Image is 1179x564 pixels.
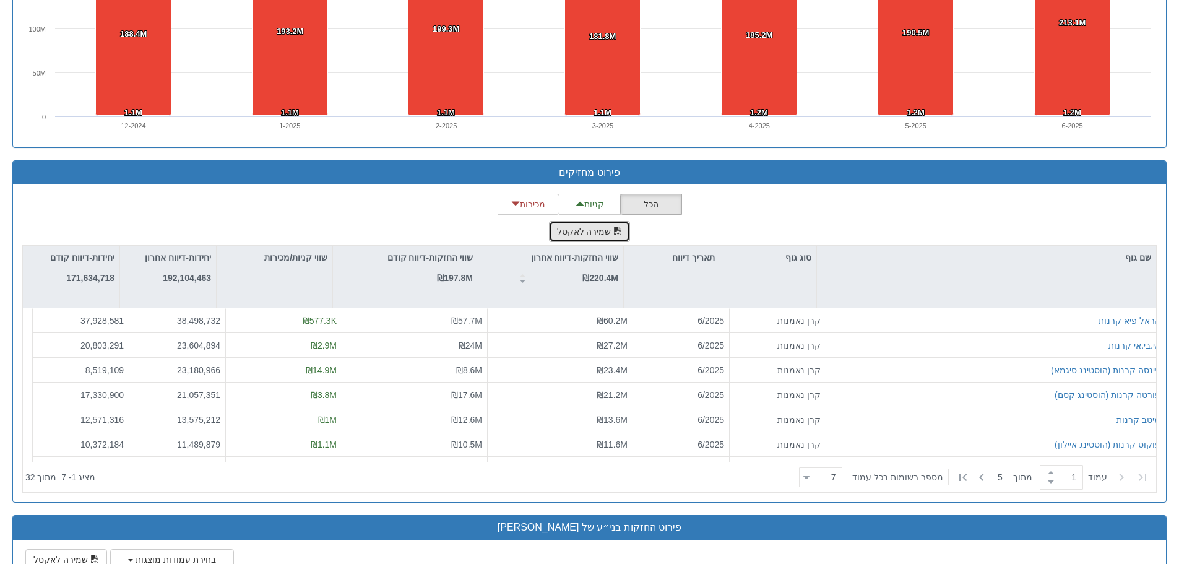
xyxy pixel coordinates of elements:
p: שווי החזקות-דיווח קודם [387,251,473,264]
text: 12-2024 [121,122,145,129]
span: ₪23.4M [597,365,628,375]
span: ₪17.6M [451,390,482,400]
span: ₪27.2M [597,341,628,350]
button: מיטב קרנות [1116,414,1160,426]
span: ₪13.6M [597,415,628,425]
text: 3-2025 [592,122,613,129]
div: 21,057,351 [134,389,220,401]
div: קרן נאמנות [735,339,821,352]
div: 6/2025 [638,414,724,426]
text: 6-2025 [1061,122,1082,129]
div: קרן נאמנות [735,389,821,401]
div: 6/2025 [638,364,724,376]
span: ₪57.7M [451,316,482,326]
tspan: 185.2M [746,30,772,40]
div: 6/2025 [638,389,724,401]
span: ₪21.2M [597,390,628,400]
p: שווי החזקות-דיווח אחרון [531,251,618,264]
div: קרן נאמנות [735,414,821,426]
tspan: 190.5M [902,28,929,37]
div: 6/2025 [638,438,724,451]
span: ₪577.3K [303,316,337,326]
div: 23,604,894 [134,339,220,352]
text: 4-2025 [749,122,770,129]
text: 5-2025 [905,122,926,129]
div: שם גוף [817,246,1156,269]
button: הכל [620,194,682,215]
span: ₪1.1M [311,440,337,449]
div: 17,330,900 [38,389,124,401]
tspan: 193.2M [277,27,303,36]
strong: 171,634,718 [66,273,114,283]
span: ₪8.6M [456,365,482,375]
div: 8,519,109 [38,364,124,376]
div: 6/2025 [638,315,724,327]
tspan: 1.2M [907,108,925,117]
text: 100M [28,25,46,33]
div: 12,571,316 [38,414,124,426]
div: קרן נאמנות [735,438,821,451]
span: ₪3.8M [311,390,337,400]
span: ₪14.9M [306,365,337,375]
strong: ₪220.4M [582,273,618,283]
div: קרן נאמנות [735,315,821,327]
div: 20,803,291 [38,339,124,352]
span: ₪60.2M [597,316,628,326]
span: ₪1M [318,415,337,425]
button: הראל פיא קרנות [1099,315,1160,327]
span: ‏עמוד [1088,471,1107,484]
tspan: 181.8M [589,32,616,41]
span: ₪2.9M [311,341,337,350]
tspan: 1.2M [750,108,768,117]
div: 11,489,879 [134,438,220,451]
text: 1-2025 [279,122,300,129]
div: אי.בי.אי קרנות [1108,339,1160,352]
div: קרן נאמנות [735,364,821,376]
button: קניות [559,194,621,215]
div: 38,498,732 [134,315,220,327]
tspan: 188.4M [120,29,147,38]
div: 23,180,966 [134,364,220,376]
button: פוקוס קרנות (הוסטינג איילון) [1055,438,1160,451]
p: יחידות-דיווח קודם [50,251,114,264]
text: 50M [33,69,46,77]
h3: פירוט החזקות בני״ע של [PERSON_NAME] [22,522,1157,533]
div: ‏ מתוך [794,464,1154,491]
tspan: 1.1M [124,108,142,117]
span: ‏מספר רשומות בכל עמוד [852,471,943,484]
tspan: 1.1M [594,108,611,117]
tspan: 213.1M [1059,18,1086,27]
span: 5 [998,471,1013,484]
tspan: 1.1M [281,108,299,117]
div: שווי קניות/מכירות [217,246,332,269]
p: יחידות-דיווח אחרון [145,251,211,264]
button: מכירות [498,194,559,215]
div: 37,928,581 [38,315,124,327]
h3: פירוט מחזיקים [22,167,1157,178]
div: ‏מציג 1 - 7 ‏ מתוך 32 [25,464,95,491]
button: פינסה קרנות (הוסטינג סיגמא) [1051,364,1160,376]
button: שמירה לאקסל [549,221,631,242]
span: ₪10.5M [451,440,482,449]
tspan: 199.3M [433,24,459,33]
span: ₪12.6M [451,415,482,425]
span: ₪24M [459,341,482,350]
text: 0 [42,113,46,121]
button: פורטה קרנות (הוסטינג קסם) [1055,389,1160,401]
tspan: 1.1M [437,108,455,117]
span: ₪11.6M [597,440,628,449]
div: 6/2025 [638,339,724,352]
div: 13,575,212 [134,414,220,426]
div: תאריך דיווח [624,246,720,269]
strong: ₪197.8M [437,273,473,283]
strong: 192,104,463 [163,273,211,283]
tspan: 1.2M [1063,108,1081,117]
text: 2-2025 [436,122,457,129]
div: 10,372,184 [38,438,124,451]
div: סוג גוף [720,246,816,269]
